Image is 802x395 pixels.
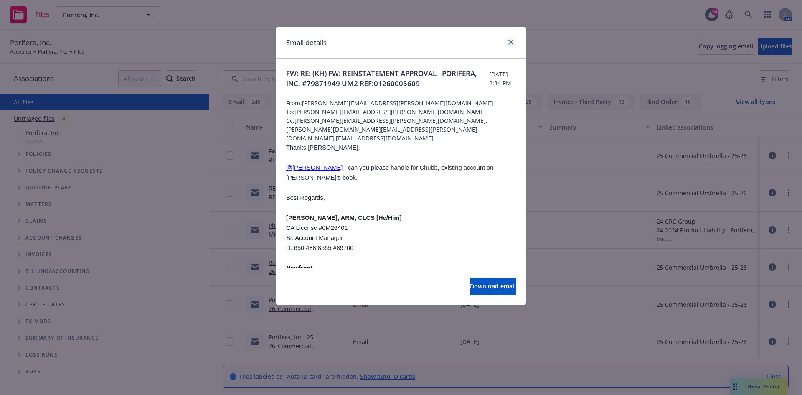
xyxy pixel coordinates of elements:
span: Download email [470,282,516,290]
span: – can you please handle for Chubb, existing account on [PERSON_NAME]’s book. [286,164,493,181]
span: CA License #0M26401 [286,224,348,231]
span: [DATE] 2:34 PM [489,70,516,87]
span: FW: RE: (KH) FW: REINSTATEMENT APPROVAL - PORIFERA, INC. #79871949 UM2 REF:01260005609 [286,69,489,89]
span: Newfront [286,265,313,271]
button: Download email [470,278,516,295]
span: D: 650.488.8565 #89700 [286,245,353,251]
span: Thanks [PERSON_NAME], [286,144,360,151]
span: [PERSON_NAME], ARM, CLCS [He/Him] [286,214,401,221]
a: @[PERSON_NAME] [286,164,343,171]
h1: Email details [286,37,327,48]
span: From: [PERSON_NAME][EMAIL_ADDRESS][PERSON_NAME][DOMAIN_NAME] [286,99,516,107]
span: Cc: [PERSON_NAME][EMAIL_ADDRESS][PERSON_NAME][DOMAIN_NAME],[PERSON_NAME][DOMAIN_NAME][EMAIL_ADDRE... [286,116,516,143]
span: To: [PERSON_NAME][EMAIL_ADDRESS][PERSON_NAME][DOMAIN_NAME] [286,107,516,116]
span: Best Regards, [286,194,325,201]
a: close [506,37,516,47]
span: Sr. Account Manager [286,234,343,241]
